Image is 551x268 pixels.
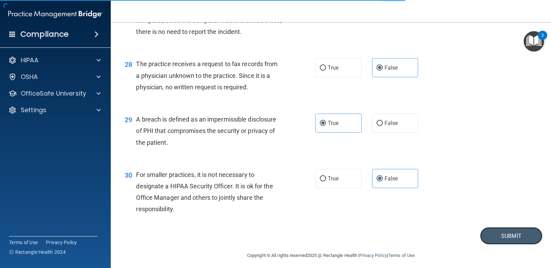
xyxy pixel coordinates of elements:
span: False [385,64,398,71]
input: True [320,121,326,126]
p: OfficeSafe University [21,89,86,98]
span: True [328,175,338,182]
input: False [377,121,383,126]
a: Privacy Policy [359,253,387,258]
span: A breach is defined as an impermissible disclosure of PHI that compromises the security or privac... [136,116,276,146]
img: PMB logo [8,7,102,21]
a: OfficeSafe University [8,89,101,98]
span: The practice receives a request to fax records from a physician unknown to the practice. Since it... [136,60,278,90]
div: 2 [541,35,544,44]
input: False [377,176,383,181]
a: HIPAA [8,56,101,64]
span: 29 [125,116,132,124]
input: False [377,65,383,71]
span: False [385,120,398,126]
span: 28 [125,60,132,69]
h4: Compliance [20,29,69,39]
a: Terms of Use [9,239,38,246]
span: True [328,120,338,126]
p: HIPAA [21,56,38,64]
p: OSHA [21,73,38,81]
a: Terms of Use [388,253,415,258]
input: True [320,65,326,71]
span: Ⓒ Rectangle Health 2024 [9,249,66,256]
a: Settings [8,106,101,114]
div: Copyright © All rights reserved 2025 @ Rectangle Health | | [205,244,457,267]
p: Settings [21,106,46,114]
span: For smaller practices, it is not necessary to designate a HIPAA Security Officer. It is ok for th... [136,171,273,213]
span: False [385,175,398,182]
a: OSHA [8,73,101,81]
input: True [320,176,326,181]
button: Submit [480,227,542,245]
span: 30 [125,171,132,179]
span: True [328,64,338,71]
a: Privacy Policy [46,239,77,246]
button: Open Resource Center, 2 new notifications [524,31,544,52]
